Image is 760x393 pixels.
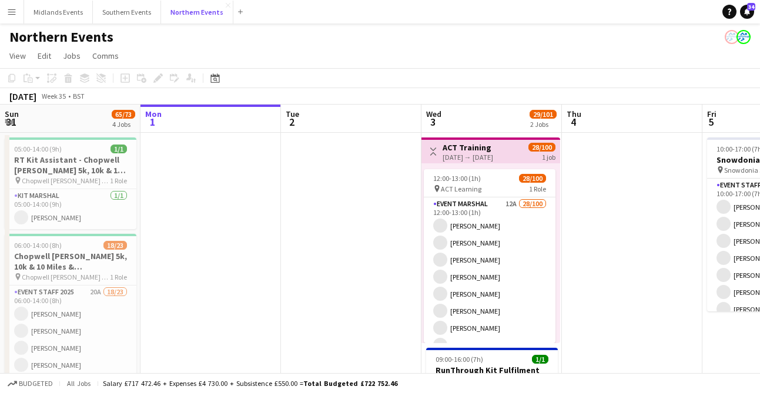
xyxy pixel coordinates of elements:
h3: ACT Training [443,142,493,153]
span: Sun [5,109,19,119]
button: Midlands Events [24,1,93,23]
span: 34 [747,3,755,11]
span: 5 [705,115,717,129]
span: 31 [3,115,19,129]
span: 28/100 [528,143,555,152]
div: 4 Jobs [112,120,135,129]
h3: Chopwell [PERSON_NAME] 5k, 10k & 10 Miles & [PERSON_NAME] [5,251,136,272]
span: All jobs [65,379,93,388]
span: 65/73 [112,110,135,119]
span: Fri [707,109,717,119]
span: Chopwell [PERSON_NAME] 5k, 10k & 10 Mile [22,273,110,281]
a: Edit [33,48,56,63]
span: 06:00-14:00 (8h) [14,241,62,250]
div: Salary £717 472.46 + Expenses £4 730.00 + Subsistence £550.00 = [103,379,397,388]
button: Northern Events [161,1,233,23]
a: Jobs [58,48,85,63]
div: [DATE] [9,90,36,102]
span: Edit [38,51,51,61]
span: 18/23 [103,241,127,250]
div: 2 Jobs [530,120,556,129]
button: Budgeted [6,377,55,390]
span: Week 35 [39,92,68,100]
h3: RT Kit Assistant - Chopwell [PERSON_NAME] 5k, 10k & 10 Miles & [PERSON_NAME] [5,154,136,176]
span: View [9,51,26,61]
span: Comms [92,51,119,61]
app-user-avatar: RunThrough Events [736,30,751,44]
div: BST [73,92,85,100]
span: 29/101 [530,110,557,119]
span: 28/100 [519,174,546,183]
span: Chopwell [PERSON_NAME] 5k, 10k & 10 Mile [22,176,110,185]
span: Total Budgeted £722 752.46 [303,379,397,388]
span: 4 [565,115,581,129]
span: Tue [286,109,299,119]
span: 1 Role [110,176,127,185]
app-job-card: 05:00-14:00 (9h)1/1RT Kit Assistant - Chopwell [PERSON_NAME] 5k, 10k & 10 Miles & [PERSON_NAME] C... [5,137,136,229]
span: 1 Role [110,273,127,281]
a: View [5,48,31,63]
span: 2 [284,115,299,129]
span: 3 [424,115,441,129]
span: 1/1 [532,355,548,364]
a: 34 [740,5,754,19]
button: Southern Events [93,1,161,23]
span: Wed [426,109,441,119]
a: Comms [88,48,123,63]
span: 1 Role [529,184,546,193]
span: Mon [145,109,162,119]
span: Thu [567,109,581,119]
span: 05:00-14:00 (9h) [14,145,62,153]
app-user-avatar: RunThrough Events [725,30,739,44]
span: ACT Learning [441,184,481,193]
span: 1 [143,115,162,129]
div: 1 job [542,152,555,162]
app-job-card: 12:00-13:00 (1h)28/100 ACT Learning1 RoleEvent Marshal12A28/10012:00-13:00 (1h)[PERSON_NAME][PERS... [424,169,555,343]
app-card-role: Kit Marshal1/105:00-14:00 (9h)[PERSON_NAME] [5,189,136,229]
span: Budgeted [19,379,53,388]
span: 1/1 [111,145,127,153]
span: Jobs [63,51,81,61]
h3: RunThrough Kit Fulfilment Assistant [426,365,558,386]
h1: Northern Events [9,28,113,46]
span: 12:00-13:00 (1h) [433,174,481,183]
span: 09:00-16:00 (7h) [436,355,483,364]
div: [DATE] → [DATE] [443,153,493,162]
